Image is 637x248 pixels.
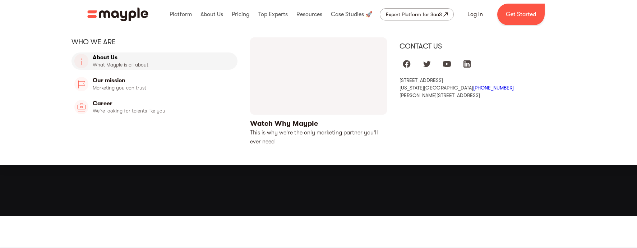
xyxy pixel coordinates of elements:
[423,60,431,68] img: twitter logo
[400,57,414,71] a: Mayple at Facebook
[295,3,324,26] div: Resources
[497,4,545,25] a: Get Started
[400,42,566,51] div: Contact us
[402,60,411,68] img: facebook logo
[168,3,194,26] div: Platform
[460,57,474,71] a: Mayple at LinkedIn
[71,37,238,47] div: Who we are
[87,8,148,21] a: home
[87,8,148,21] img: Mayple logo
[463,60,471,68] img: linkedIn
[420,57,434,71] a: Mayple at Twitter
[230,3,251,26] div: Pricing
[473,85,514,91] a: [PHONE_NUMBER]
[199,3,225,26] div: About Us
[440,57,454,71] a: Mayple at Youtube
[443,60,451,68] img: youtube logo
[400,77,566,98] div: [STREET_ADDRESS] [US_STATE][GEOGRAPHIC_DATA] [PERSON_NAME][STREET_ADDRESS]
[386,10,442,19] div: Expert Platform for SaaS
[257,3,290,26] div: Top Experts
[250,37,387,146] a: open lightbox
[380,8,454,20] a: Expert Platform for SaaS
[459,6,491,23] a: Log In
